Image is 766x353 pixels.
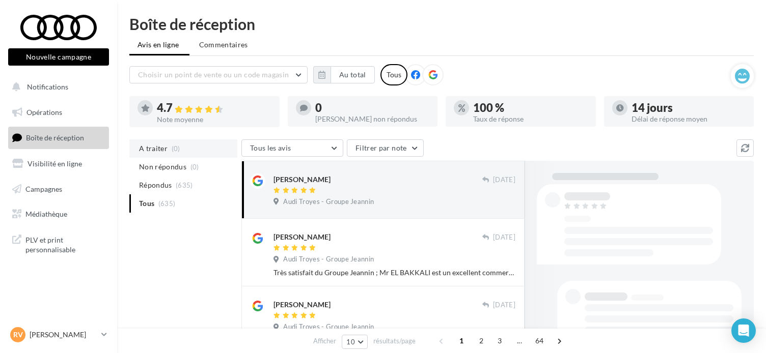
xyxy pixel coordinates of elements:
[313,66,375,83] button: Au total
[6,203,111,225] a: Médiathèque
[313,336,336,346] span: Afficher
[342,335,368,349] button: 10
[25,184,62,193] span: Campagnes
[6,153,111,174] a: Visibilité en ligne
[731,318,756,343] div: Open Intercom Messenger
[283,322,374,332] span: Audi Troyes - Groupe Jeannin
[129,66,308,83] button: Choisir un point de vente ou un code magasin
[473,102,588,113] div: 100 %
[139,143,168,154] span: A traiter
[27,82,68,91] span: Notifications
[453,333,470,349] span: 1
[250,143,291,152] span: Tous les avis
[8,325,109,344] a: RV [PERSON_NAME]
[347,139,424,157] button: Filtrer par note
[6,229,111,259] a: PLV et print personnalisable
[380,64,407,85] div: Tous
[30,330,97,340] p: [PERSON_NAME]
[6,76,107,98] button: Notifications
[493,233,515,242] span: [DATE]
[632,115,746,123] div: Délai de réponse moyen
[511,333,528,349] span: ...
[28,159,82,168] span: Visibilité en ligne
[273,232,331,242] div: [PERSON_NAME]
[157,102,271,114] div: 4.7
[139,162,186,172] span: Non répondus
[473,333,489,349] span: 2
[6,179,111,200] a: Campagnes
[493,301,515,310] span: [DATE]
[129,16,754,32] div: Boîte de réception
[493,175,515,185] span: [DATE]
[190,163,199,171] span: (0)
[25,210,67,218] span: Médiathèque
[8,48,109,66] button: Nouvelle campagne
[176,181,193,189] span: (635)
[157,116,271,123] div: Note moyenne
[346,338,355,346] span: 10
[138,70,289,79] span: Choisir un point de vente ou un code magasin
[531,333,548,349] span: 64
[6,102,111,123] a: Opérations
[331,66,375,83] button: Au total
[315,115,430,123] div: [PERSON_NAME] non répondus
[491,333,508,349] span: 3
[26,108,62,116] span: Opérations
[315,102,430,113] div: 0
[273,174,331,185] div: [PERSON_NAME]
[199,40,248,50] span: Commentaires
[373,336,416,346] span: résultats/page
[283,255,374,264] span: Audi Troyes - Groupe Jeannin
[172,144,180,153] span: (0)
[241,139,343,157] button: Tous les avis
[139,180,172,190] span: Répondus
[6,127,111,149] a: Boîte de réception
[25,233,105,255] span: PLV et print personnalisable
[273,300,331,310] div: [PERSON_NAME]
[13,330,23,340] span: RV
[26,133,84,142] span: Boîte de réception
[473,115,588,123] div: Taux de réponse
[632,102,746,113] div: 14 jours
[273,268,515,278] div: Très satisfait du Groupe Jeannin ; Mr EL BAKKALI est un excellent commercial, bons échanges, très...
[283,197,374,207] span: Audi Troyes - Groupe Jeannin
